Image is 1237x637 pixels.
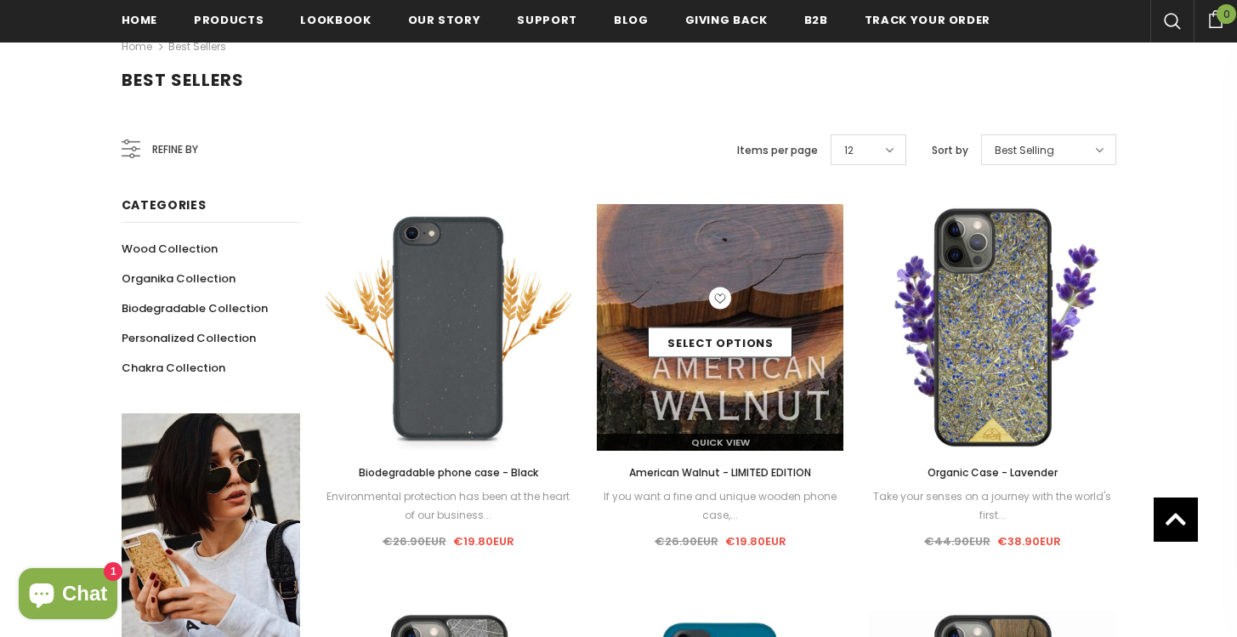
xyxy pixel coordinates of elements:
[300,12,371,28] span: Lookbook
[865,12,990,28] span: Track your order
[1217,4,1236,24] span: 0
[122,196,207,213] span: Categories
[359,465,538,480] span: Biodegradable phone case - Black
[1194,8,1237,28] a: 0
[597,487,843,525] div: If you want a fine and unique wooden phone case,...
[122,323,256,353] a: Personalized Collection
[597,204,843,451] img: American Walnut Raw Wood
[997,533,1061,549] span: €38.90EUR
[122,270,235,287] span: Organika Collection
[194,12,264,28] span: Products
[844,142,854,159] span: 12
[928,465,1058,480] span: Organic Case - Lavender
[725,533,786,549] span: €19.80EUR
[168,39,226,54] a: Best Sellers
[597,434,843,451] a: Quick View
[408,12,481,28] span: Our Story
[995,142,1054,159] span: Best Selling
[597,464,843,482] a: American Walnut - LIMITED EDITION
[932,142,968,159] label: Sort by
[152,140,198,159] span: Refine by
[122,360,225,376] span: Chakra Collection
[383,533,446,549] span: €26.90EUR
[685,12,768,28] span: Giving back
[122,353,225,383] a: Chakra Collection
[122,330,256,346] span: Personalized Collection
[614,12,649,28] span: Blog
[122,264,235,293] a: Organika Collection
[122,37,152,57] a: Home
[691,435,750,449] span: Quick View
[122,241,218,257] span: Wood Collection
[326,487,572,525] div: Environmental protection has been at the heart of our business...
[517,12,577,28] span: support
[869,464,1115,482] a: Organic Case - Lavender
[629,465,811,480] span: American Walnut - LIMITED EDITION
[453,533,514,549] span: €19.80EUR
[122,300,268,316] span: Biodegradable Collection
[122,12,158,28] span: Home
[869,487,1115,525] div: Take your senses on a journey with the world's first...
[648,327,792,358] a: Select options
[122,293,268,323] a: Biodegradable Collection
[122,68,244,92] span: Best Sellers
[14,568,122,623] inbox-online-store-chat: Shopify online store chat
[326,464,572,482] a: Biodegradable phone case - Black
[737,142,818,159] label: Items per page
[122,234,218,264] a: Wood Collection
[924,533,990,549] span: €44.90EUR
[804,12,828,28] span: B2B
[655,533,718,549] span: €26.90EUR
